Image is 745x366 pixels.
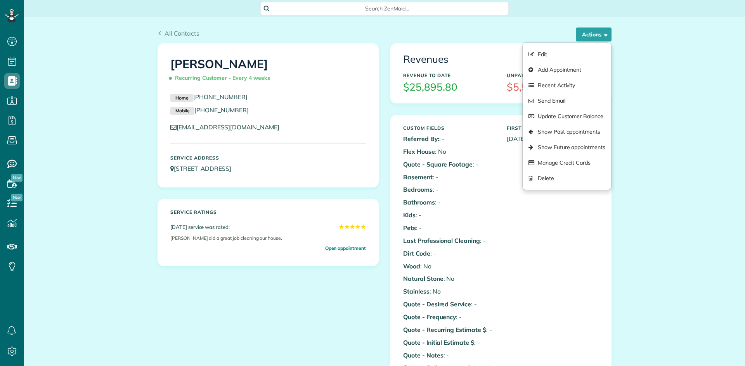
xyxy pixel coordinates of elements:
[403,300,471,308] b: Quote - Desired Service
[523,170,611,186] a: Delete
[165,29,199,37] span: All Contacts
[403,275,444,282] b: Natural Stone
[523,46,611,62] a: Edit
[403,223,495,232] p: : -
[523,62,611,77] a: Add Appointment
[170,106,249,114] a: Mobile[PHONE_NUMBER]
[403,249,430,257] b: Dirt Code
[403,313,456,321] b: Quote - Frequency
[170,94,193,102] small: Home
[403,198,495,207] p: : -
[403,173,433,181] b: Basement
[170,93,248,101] a: Home[PHONE_NUMBER]
[403,325,495,334] p: : -
[339,222,344,231] span: ★
[170,123,287,131] a: [EMAIL_ADDRESS][DOMAIN_NAME]
[170,210,366,215] h5: Service ratings
[170,71,273,85] span: Recurring Customer - Every 4 weeks
[403,211,416,219] b: Kids
[403,351,444,359] b: Quote - Notes
[170,232,366,245] div: [PERSON_NAME] did a great job cleaning our house.
[507,134,599,143] p: [DATE]
[403,147,495,156] p: : No
[403,262,495,271] p: : No
[523,139,611,155] a: Show Future appointments
[523,77,611,93] a: Recent Activity
[403,73,495,78] h5: Revenue to Date
[11,174,23,182] span: New
[403,224,416,232] b: Pets
[403,198,435,206] b: Bathrooms
[403,351,495,360] p: : -
[403,185,495,194] p: : -
[170,155,366,160] h5: Service Address
[403,148,435,155] b: Flex House
[403,326,486,333] b: Quote - Recurring Estimate $
[325,244,366,252] a: Open appointment
[360,222,366,231] span: ★
[403,287,495,296] p: : No
[403,135,439,143] b: Referred By:
[523,93,611,108] a: Send Email
[523,155,611,170] a: Manage Credit Cards
[507,82,599,93] h3: $5,586.20
[355,222,360,231] span: ★
[403,300,495,309] p: : -
[403,338,495,347] p: : -
[403,160,495,169] p: : -
[350,222,355,231] span: ★
[403,134,495,143] p: : -
[523,108,611,124] a: Update Customer Balance
[170,107,194,115] small: Mobile
[507,125,599,131] h5: First Serviced On
[11,194,23,201] span: New
[576,27,612,41] button: Actions
[403,237,480,244] b: Last Professional Cleaning
[403,125,495,131] h5: Custom Fields
[403,82,495,93] h3: $25,895.80
[403,54,599,65] h3: Revenues
[158,29,199,38] a: All Contacts
[403,287,430,295] b: Stainless
[403,173,495,182] p: : -
[403,211,495,220] p: : -
[403,236,495,245] p: : -
[403,313,495,321] p: : -
[403,160,473,168] b: Quote - Square Footage
[170,165,239,172] a: [STREET_ADDRESS]
[403,339,474,346] b: Quote - Initial Estimate $
[403,262,420,270] b: Wood
[170,222,366,231] div: [DATE] service was rated:
[523,124,611,139] a: Show Past appointments
[403,186,433,193] b: Bedrooms
[344,222,350,231] span: ★
[507,73,599,78] h5: Unpaid Balance
[170,58,366,85] h1: [PERSON_NAME]
[403,249,495,258] p: : -
[403,274,495,283] p: : No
